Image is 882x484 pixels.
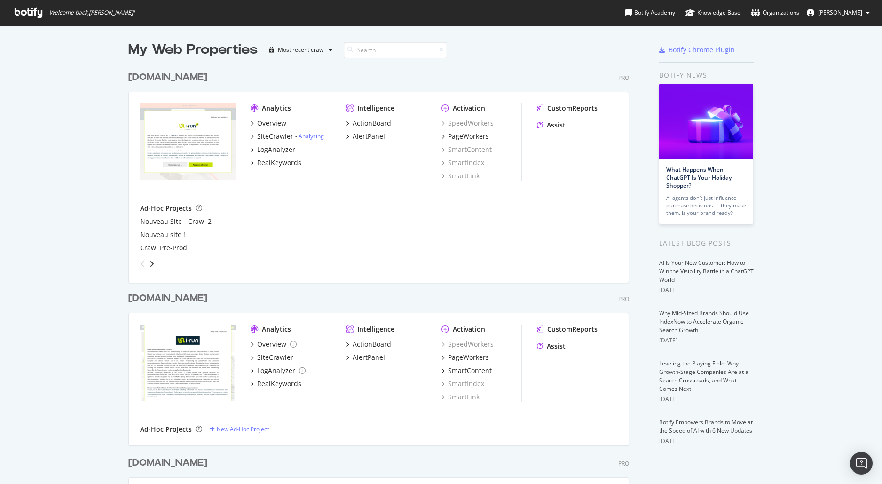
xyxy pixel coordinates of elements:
[140,243,187,253] a: Crawl Pre-Prod
[353,340,391,349] div: ActionBoard
[547,341,566,351] div: Assist
[128,71,207,84] div: [DOMAIN_NAME]
[251,158,301,167] a: RealKeywords
[257,119,286,128] div: Overview
[685,8,740,17] div: Knowledge Base
[217,425,269,433] div: New Ad-Hoc Project
[140,217,212,226] a: Nouveau Site - Crawl 2
[659,259,754,284] a: AI Is Your New Customer: How to Win the Visibility Battle in a ChatGPT World
[353,119,391,128] div: ActionBoard
[357,325,394,334] div: Intelligence
[344,42,447,58] input: Search
[210,425,269,433] a: New Ad-Hoc Project
[441,392,480,402] a: SmartLink
[346,132,385,141] a: AlertPanel
[659,286,754,294] div: [DATE]
[257,366,295,375] div: LogAnalyzer
[278,47,325,53] div: Most recent crawl
[618,74,629,82] div: Pro
[441,340,494,349] a: SpeedWorkers
[547,325,598,334] div: CustomReports
[448,132,489,141] div: PageWorkers
[659,437,754,445] div: [DATE]
[128,456,207,470] div: [DOMAIN_NAME]
[140,103,236,180] img: i-run.fr
[357,103,394,113] div: Intelligence
[128,456,211,470] a: [DOMAIN_NAME]
[251,366,306,375] a: LogAnalyzer
[257,379,301,389] div: RealKeywords
[140,325,236,401] img: i-run.de
[659,238,754,248] div: Latest Blog Posts
[136,256,149,271] div: angle-left
[537,341,566,351] a: Assist
[140,204,192,213] div: Ad-Hoc Projects
[251,132,324,141] a: SiteCrawler- Analyzing
[659,336,754,345] div: [DATE]
[659,395,754,404] div: [DATE]
[251,379,301,389] a: RealKeywords
[547,103,598,113] div: CustomReports
[295,132,324,140] div: -
[659,418,753,435] a: Botify Empowers Brands to Move at the Speed of AI with 6 New Updates
[441,379,484,389] a: SmartIndex
[659,84,753,159] img: What Happens When ChatGPT Is Your Holiday Shopper?
[751,8,799,17] div: Organizations
[149,259,155,269] div: angle-right
[799,5,877,20] button: [PERSON_NAME]
[818,8,862,16] span: joanna duchesne
[257,340,286,349] div: Overview
[140,230,185,239] a: Nouveau site !
[441,366,492,375] a: SmartContent
[251,145,295,154] a: LogAnalyzer
[257,145,295,154] div: LogAnalyzer
[257,158,301,167] div: RealKeywords
[128,40,258,59] div: My Web Properties
[659,359,748,393] a: Leveling the Playing Field: Why Growth-Stage Companies Are at a Search Crossroads, and What Comes...
[128,292,207,305] div: [DOMAIN_NAME]
[618,460,629,468] div: Pro
[537,325,598,334] a: CustomReports
[140,425,192,434] div: Ad-Hoc Projects
[49,9,134,16] span: Welcome back, [PERSON_NAME] !
[441,132,489,141] a: PageWorkers
[666,166,732,190] a: What Happens When ChatGPT Is Your Holiday Shopper?
[262,103,291,113] div: Analytics
[128,292,211,305] a: [DOMAIN_NAME]
[618,295,629,303] div: Pro
[659,309,749,334] a: Why Mid-Sized Brands Should Use IndexNow to Accelerate Organic Search Growth
[441,171,480,181] a: SmartLink
[257,132,293,141] div: SiteCrawler
[537,103,598,113] a: CustomReports
[257,353,293,362] div: SiteCrawler
[251,340,297,349] a: Overview
[850,452,873,475] div: Open Intercom Messenger
[448,366,492,375] div: SmartContent
[625,8,675,17] div: Botify Academy
[251,353,293,362] a: SiteCrawler
[448,353,489,362] div: PageWorkers
[346,119,391,128] a: ActionBoard
[353,353,385,362] div: AlertPanel
[251,119,286,128] a: Overview
[346,340,391,349] a: ActionBoard
[346,353,385,362] a: AlertPanel
[537,120,566,130] a: Assist
[659,70,754,80] div: Botify news
[441,145,492,154] a: SmartContent
[265,42,336,57] button: Most recent crawl
[441,119,494,128] a: SpeedWorkers
[262,325,291,334] div: Analytics
[128,71,211,84] a: [DOMAIN_NAME]
[441,158,484,167] a: SmartIndex
[353,132,385,141] div: AlertPanel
